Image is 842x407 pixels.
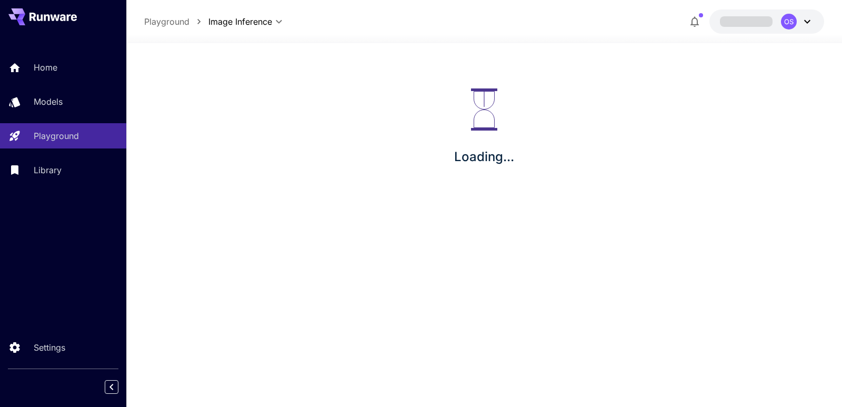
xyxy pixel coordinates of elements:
[144,15,189,28] a: Playground
[34,95,63,108] p: Models
[709,9,824,34] button: OS
[113,378,126,396] div: Collapse sidebar
[34,341,65,354] p: Settings
[144,15,208,28] nav: breadcrumb
[454,147,514,166] p: Loading...
[208,15,272,28] span: Image Inference
[34,164,62,176] p: Library
[105,380,118,394] button: Collapse sidebar
[34,130,79,142] p: Playground
[34,61,57,74] p: Home
[781,14,797,29] div: OS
